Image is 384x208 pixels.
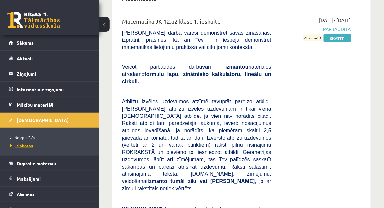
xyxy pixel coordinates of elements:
[17,102,53,108] span: Mācību materiāli
[202,65,247,70] b: vari izmantot
[122,99,271,192] span: Atbilžu izvēles uzdevumos atzīmē tavuprāt pareizo atbildi. [PERSON_NAME] atbilžu izvēles uzdevuma...
[17,82,91,97] legend: Informatīvie ziņojumi
[17,191,35,197] span: Atzīmes
[324,34,351,42] a: Skatīt
[9,35,91,50] a: Sākums
[17,40,34,46] span: Sākums
[122,65,271,85] span: Veicot pārbaudes darbu materiālos atrodamo
[9,51,91,66] a: Aktuāli
[17,117,69,123] span: [DEMOGRAPHIC_DATA]
[303,35,323,41] span: Atzīme: 1
[281,26,351,33] span: Pārbaudīta
[9,97,91,112] a: Mācību materiāli
[9,82,91,97] a: Informatīvie ziņojumi
[17,171,91,186] legend: Maksājumi
[122,17,271,29] div: Matemātika JK 12.a2 klase 1. ieskaite
[122,72,271,85] b: formulu lapu, zinātnisko kalkulatoru, lineālu un cirkuli.
[9,66,91,81] a: Ziņojumi
[9,113,91,128] a: [DEMOGRAPHIC_DATA]
[148,179,167,184] b: izmanto
[319,17,351,24] span: [DATE] - [DATE]
[17,160,56,166] span: Digitālie materiāli
[17,66,91,81] legend: Ziņojumi
[17,55,33,61] span: Aktuāli
[9,187,91,202] a: Atzīmes
[171,179,255,184] b: tumši zilu vai [PERSON_NAME]
[10,143,33,148] span: Izlabotās
[122,30,271,50] span: [PERSON_NAME] darbā varēsi demonstrēt savas zināšanas, izpratni, prasmes, kā arī Tev ir iespēja d...
[10,134,92,140] a: Neizpildītās
[10,143,92,149] a: Izlabotās
[9,156,91,171] a: Digitālie materiāli
[9,171,91,186] a: Maksājumi
[7,12,60,28] a: Rīgas 1. Tālmācības vidusskola
[10,135,35,140] span: Neizpildītās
